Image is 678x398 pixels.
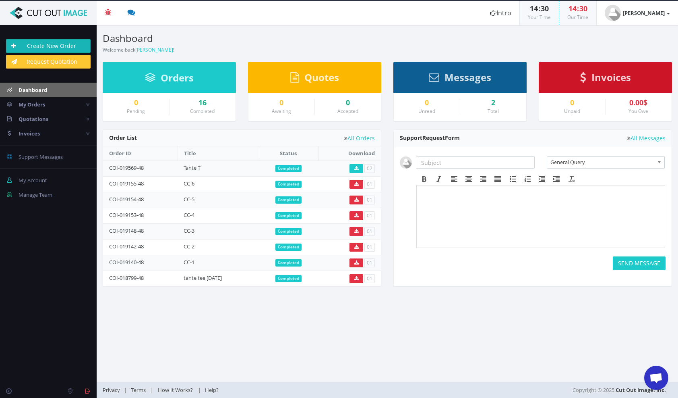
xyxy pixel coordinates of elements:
span: 14 [530,4,538,13]
span: : [577,4,579,13]
a: Intro [482,1,519,25]
small: Your Time [528,14,551,21]
a: COI-019142-48 [109,243,144,250]
img: user_default.jpg [400,156,412,169]
div: Increase indent [549,174,564,184]
div: Bullet list [506,174,520,184]
span: Completed [275,196,302,204]
a: Create New Order [6,39,91,53]
span: My Orders [19,101,45,108]
a: COI-018799-48 [109,274,144,281]
div: Justify [490,174,505,184]
a: Terms [127,386,150,394]
span: Messages [444,71,491,84]
span: Manage Team [19,191,52,198]
span: 14 [568,4,577,13]
img: user_default.jpg [605,5,621,21]
span: How It Works? [158,386,193,394]
a: 0 [400,99,454,107]
small: Total [488,108,499,115]
a: COI-019155-48 [109,180,144,187]
a: CC-5 [184,196,194,203]
span: My Account [19,177,47,184]
a: Invoices [580,75,631,83]
span: : [538,4,541,13]
div: Open chat [644,366,668,390]
div: Bold [417,174,432,184]
a: 0 [254,99,308,107]
a: How It Works? [153,386,198,394]
div: 2 [466,99,521,107]
a: [PERSON_NAME] [135,46,173,53]
small: Unpaid [564,108,580,115]
small: You Owe [628,108,648,115]
a: Help? [201,386,223,394]
div: Align left [447,174,461,184]
a: Messages [429,75,491,83]
a: COI-019140-48 [109,258,144,266]
th: Status [258,146,319,160]
span: Completed [275,181,302,188]
span: 30 [541,4,549,13]
span: Completed [275,244,302,251]
span: 30 [579,4,587,13]
small: Unread [418,108,435,115]
a: All Messages [627,135,666,141]
th: Download [319,146,381,160]
th: Title [178,146,258,160]
span: Request [422,134,445,142]
div: Italic [432,174,446,184]
span: Dashboard [19,86,47,94]
span: Completed [275,275,302,282]
a: tante tee [DATE] [184,274,222,281]
a: CC-4 [184,211,194,219]
a: COI-019153-48 [109,211,144,219]
a: All Orders [344,135,375,141]
span: Completed [275,212,302,219]
a: CC-6 [184,180,194,187]
button: SEND MESSAGE [613,256,666,270]
small: Our Time [567,14,588,21]
img: Cut Out Image [6,7,91,19]
a: 0 [109,99,163,107]
a: Privacy [103,386,124,394]
span: Invoices [591,71,631,84]
a: CC-3 [184,227,194,234]
a: Cut Out Image, Inc. [616,386,666,394]
span: Support Form [400,134,460,142]
span: Quotes [304,71,339,84]
div: Numbered list [520,174,535,184]
span: Quotations [19,115,48,123]
small: Awaiting [272,108,291,115]
div: Clear formatting [564,174,579,184]
span: Copyright © 2025, [573,386,666,394]
a: CC-1 [184,258,194,266]
small: Completed [190,108,215,115]
div: Decrease indent [535,174,549,184]
h3: Dashboard [103,33,381,44]
span: Order List [109,134,137,142]
div: 0.00$ [612,99,666,107]
small: Pending [127,108,145,115]
a: 0 [321,99,375,107]
strong: [PERSON_NAME] [623,9,665,17]
span: Invoices [19,130,40,137]
span: Orders [161,71,194,84]
div: | | | [103,382,482,398]
a: 16 [176,99,230,107]
a: COI-019154-48 [109,196,144,203]
a: CC-2 [184,243,194,250]
input: Subject [416,156,535,169]
a: Orders [145,76,194,83]
a: [PERSON_NAME] [597,1,678,25]
a: Request Quotation [6,55,91,69]
div: 0 [545,99,599,107]
span: Completed [275,259,302,267]
a: Tante T [184,164,201,171]
small: Welcome back ! [103,46,174,53]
